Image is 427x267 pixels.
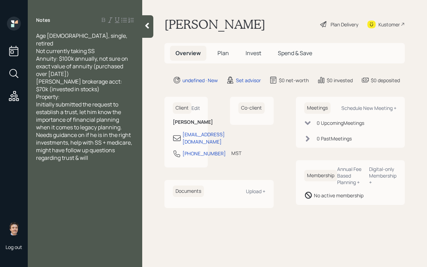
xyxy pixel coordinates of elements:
div: 0 Past Meeting s [317,135,352,142]
div: Upload + [246,188,265,195]
span: Overview [176,49,201,57]
div: No active membership [314,192,364,199]
h6: Co-client [238,102,265,114]
div: Digital-only Membership + [369,166,396,186]
span: Plan [217,49,229,57]
label: Notes [36,17,50,24]
div: Log out [6,244,22,250]
span: Age [DEMOGRAPHIC_DATA], single, retired [36,32,128,47]
h6: Meetings [304,102,331,114]
div: Plan Delivery [331,21,358,28]
div: 0 Upcoming Meeting s [317,119,364,127]
img: robby-grisanti-headshot.png [7,222,21,235]
div: undefined · New [182,77,218,84]
span: Property: [36,93,60,101]
h1: [PERSON_NAME] [164,17,265,32]
div: Set advisor [236,77,261,84]
div: $0 net-worth [279,77,309,84]
div: Edit [191,105,200,111]
h6: Membership [304,170,337,181]
div: $0 invested [327,77,353,84]
span: Annuity: $100k annually, not sure on exact value of annuity (purchased over [DATE]) [36,55,129,78]
h6: [PERSON_NAME] [173,119,199,125]
span: Spend & Save [278,49,312,57]
div: [PHONE_NUMBER] [182,150,226,157]
div: Schedule New Meeting + [341,105,396,111]
div: Annual Fee Based Planning + [337,166,364,186]
span: Initially submitted the request to establish a trust, let him know the importance of financial pl... [36,101,133,162]
span: Not currently taking SS [36,47,95,55]
h6: Documents [173,186,204,197]
span: [PERSON_NAME] brokerage acct: $70k (invested in stocks) [36,78,123,93]
div: Kustomer [378,21,400,28]
div: $0 deposited [371,77,400,84]
span: Invest [246,49,261,57]
div: [EMAIL_ADDRESS][DOMAIN_NAME] [182,131,225,145]
h6: Client [173,102,191,114]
